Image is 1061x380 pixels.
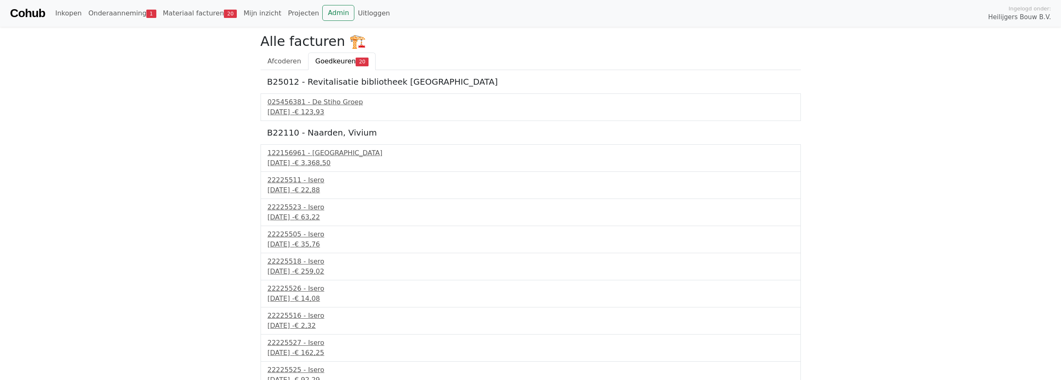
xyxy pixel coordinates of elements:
[294,267,324,275] span: € 259,02
[268,158,794,168] div: [DATE] -
[294,349,324,357] span: € 162,25
[267,128,794,138] h5: B22110 - Naarden, Vivium
[294,240,320,248] span: € 35,76
[268,57,301,65] span: Afcoderen
[268,202,794,222] a: 22225523 - Isero[DATE] -€ 63,22
[268,148,794,158] div: 122156961 - [GEOGRAPHIC_DATA]
[268,338,794,358] a: 22225527 - Isero[DATE] -€ 162,25
[268,311,794,331] a: 22225516 - Isero[DATE] -€ 2,32
[268,267,794,277] div: [DATE] -
[267,77,794,87] h5: B25012 - Revitalisatie bibliotheek [GEOGRAPHIC_DATA]
[268,284,794,304] a: 22225526 - Isero[DATE] -€ 14,08
[294,213,320,221] span: € 63,22
[268,239,794,249] div: [DATE] -
[268,175,794,195] a: 22225511 - Isero[DATE] -€ 22,88
[354,5,393,22] a: Uitloggen
[261,33,801,49] h2: Alle facturen 🏗️
[315,57,356,65] span: Goedkeuren
[1008,5,1051,13] span: Ingelogd onder:
[268,175,794,185] div: 22225511 - Isero
[85,5,160,22] a: Onderaanneming1
[268,338,794,348] div: 22225527 - Isero
[268,257,794,277] a: 22225518 - Isero[DATE] -€ 259,02
[224,10,237,18] span: 20
[240,5,285,22] a: Mijn inzicht
[10,3,45,23] a: Cohub
[294,186,320,194] span: € 22,88
[160,5,241,22] a: Materiaal facturen20
[268,321,794,331] div: [DATE] -
[294,108,324,116] span: € 123,93
[268,148,794,168] a: 122156961 - [GEOGRAPHIC_DATA][DATE] -€ 3.368,50
[268,348,794,358] div: [DATE] -
[308,53,376,70] a: Goedkeuren20
[52,5,85,22] a: Inkopen
[294,322,316,330] span: € 2,32
[268,107,794,117] div: [DATE] -
[294,159,331,167] span: € 3.368,50
[322,5,354,21] a: Admin
[268,257,794,267] div: 22225518 - Isero
[268,97,794,117] a: 025456381 - De Stiho Groep[DATE] -€ 123,93
[268,294,794,304] div: [DATE] -
[261,53,309,70] a: Afcoderen
[268,97,794,107] div: 025456381 - De Stiho Groep
[294,294,320,302] span: € 14,08
[988,13,1051,22] span: Heilijgers Bouw B.V.
[146,10,156,18] span: 1
[268,284,794,294] div: 22225526 - Isero
[268,365,794,375] div: 22225525 - Isero
[268,229,794,239] div: 22225505 - Isero
[268,202,794,212] div: 22225523 - Isero
[268,185,794,195] div: [DATE] -
[285,5,323,22] a: Projecten
[268,229,794,249] a: 22225505 - Isero[DATE] -€ 35,76
[356,58,369,66] span: 20
[268,311,794,321] div: 22225516 - Isero
[268,212,794,222] div: [DATE] -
